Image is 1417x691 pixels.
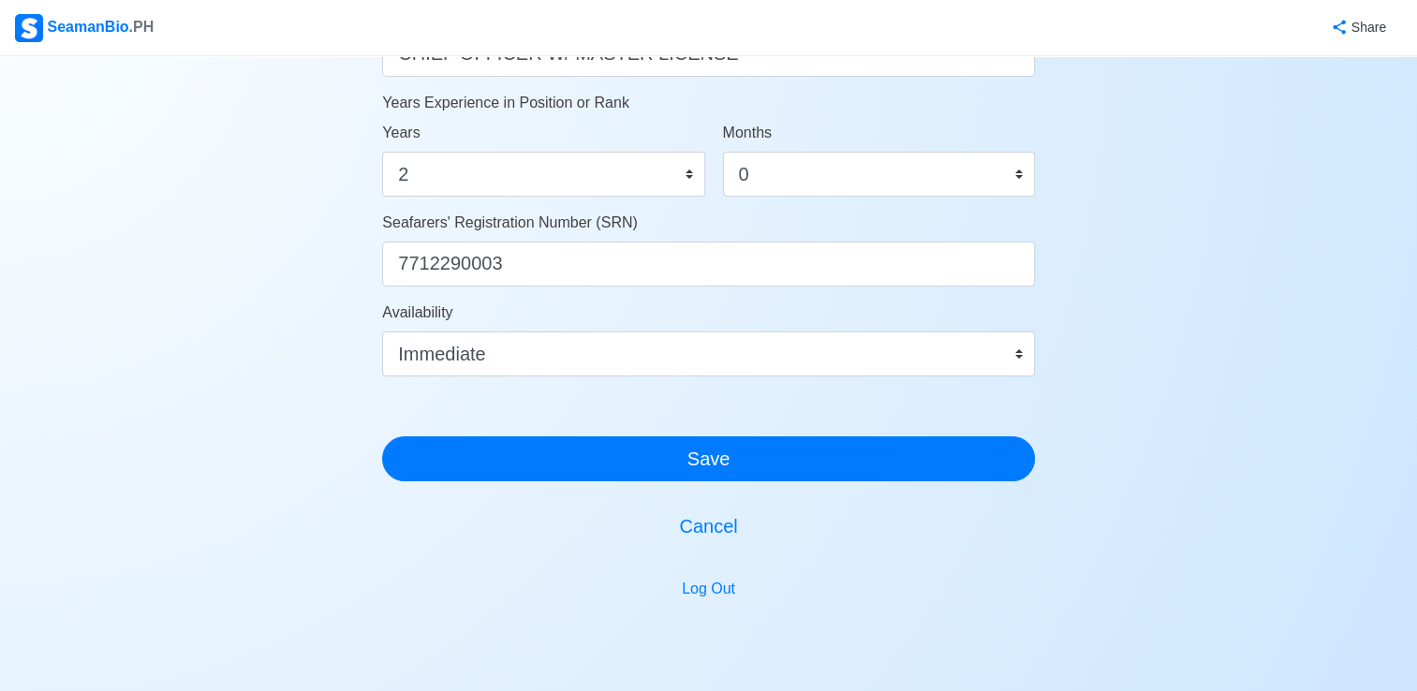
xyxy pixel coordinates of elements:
span: .PH [129,19,155,35]
button: Share [1312,9,1402,46]
label: Years [382,122,420,144]
img: Logo [15,14,43,42]
span: Seafarers' Registration Number (SRN) [382,214,637,230]
label: Months [723,122,772,144]
label: Availability [382,301,452,324]
input: ex. 1234567890 [382,242,1035,287]
button: Save [382,436,1035,481]
div: SeamanBio [15,14,154,42]
p: Years Experience in Position or Rank [382,92,1035,114]
button: Cancel [382,504,1035,549]
button: Log Out [670,571,747,607]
